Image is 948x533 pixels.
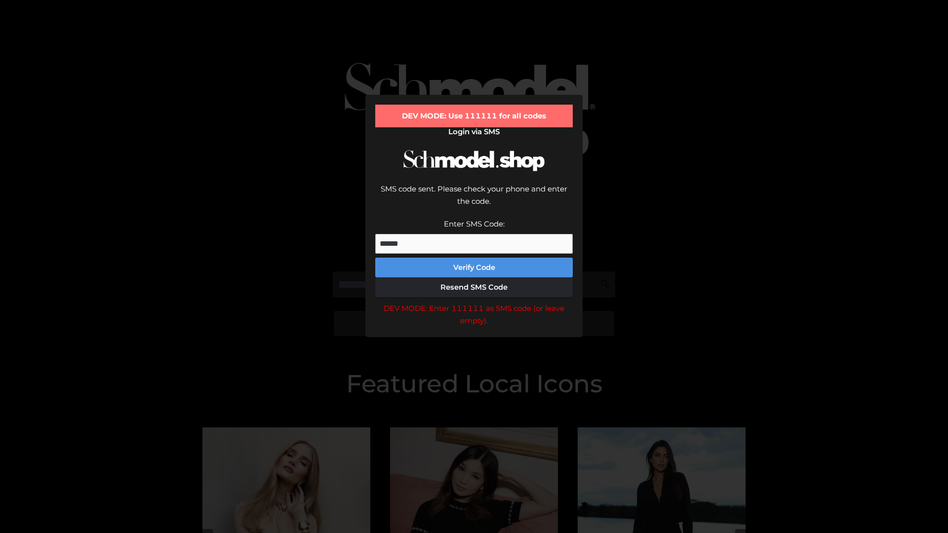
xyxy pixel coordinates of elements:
div: DEV MODE: Enter 111111 as SMS code (or leave empty). [375,302,573,327]
div: SMS code sent. Please check your phone and enter the code. [375,183,573,218]
button: Verify Code [375,258,573,277]
h2: Login via SMS [375,127,573,136]
img: Schmodel Logo [400,141,548,180]
button: Resend SMS Code [375,277,573,297]
label: Enter SMS Code: [444,219,505,228]
div: DEV MODE: Use 111111 for all codes [375,105,573,127]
